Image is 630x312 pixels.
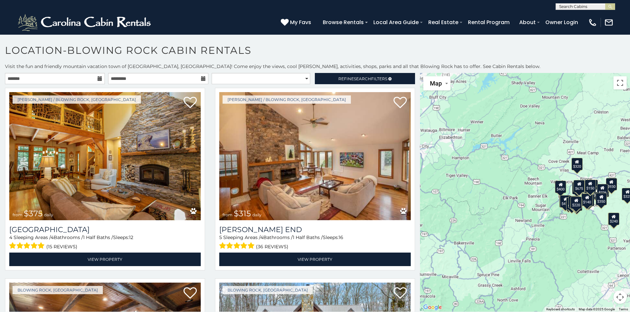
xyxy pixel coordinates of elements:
span: daily [44,212,53,217]
a: Owner Login [542,17,581,28]
a: [PERSON_NAME] / Blowing Rock, [GEOGRAPHIC_DATA] [223,95,351,104]
span: 12 [129,234,133,240]
span: Search [354,76,371,81]
span: from [223,212,232,217]
div: $355 [566,197,577,210]
span: 16 [339,234,343,240]
span: $315 [234,209,251,218]
div: $400 [555,180,567,193]
img: Moss End [219,92,411,220]
img: 1714397922_thumbnail.jpeg [9,92,201,220]
div: Sleeping Areas / Bathrooms / Sleeps: [9,234,201,251]
div: $930 [606,178,617,190]
a: Open this area in Google Maps (opens a new window) [422,303,443,312]
a: from $375 daily [9,92,201,220]
a: Local Area Guide [370,17,422,28]
span: (36 reviews) [256,242,288,251]
span: 4 [51,234,54,240]
div: Sleeping Areas / Bathrooms / Sleeps: [219,234,411,251]
a: View Property [219,253,411,266]
span: 1 Half Baths / [83,234,113,240]
a: Blowing Rock, [GEOGRAPHIC_DATA] [13,286,103,294]
div: $285 [608,213,619,225]
div: $675 [574,180,585,192]
a: Real Estate [425,17,462,28]
a: Add to favorites [394,287,407,300]
span: $375 [24,209,43,218]
img: mail-regular-white.png [604,18,613,27]
button: Map camera controls [613,291,627,304]
img: phone-regular-white.png [588,18,597,27]
div: $345 [571,198,583,211]
a: [GEOGRAPHIC_DATA] [9,225,201,234]
a: Add to favorites [394,96,407,110]
a: Rental Program [465,17,513,28]
span: 4 [9,234,12,240]
a: About [516,17,539,28]
img: Google [422,303,443,312]
h3: Moss End [219,225,411,234]
span: Map [430,80,442,87]
div: $226 [597,184,608,196]
button: Keyboard shortcuts [546,307,575,312]
a: Terms (opens in new tab) [619,307,628,311]
span: 5 [219,234,222,240]
a: [PERSON_NAME] / Blowing Rock, [GEOGRAPHIC_DATA] [13,95,141,104]
a: RefineSearchFilters [315,73,415,84]
a: View Property [9,253,201,266]
span: My Favs [290,18,311,26]
div: $375 [560,195,571,208]
button: Change map style [423,76,450,90]
div: $165 [568,195,580,208]
a: Add to favorites [184,287,197,300]
div: $150 [585,179,596,192]
h3: Mountain Song Lodge [9,225,201,234]
span: 1 Half Baths / [293,234,323,240]
div: $315 [572,182,584,194]
span: 4 [260,234,263,240]
div: $320 [571,158,583,170]
span: (15 reviews) [46,242,77,251]
span: daily [252,212,262,217]
a: Moss End from $315 daily [219,92,411,220]
a: Add to favorites [184,96,197,110]
div: $220 [571,196,582,209]
a: Browse Rentals [319,17,367,28]
span: Map data ©2025 Google [579,307,615,311]
div: $410 [560,195,571,207]
button: Toggle fullscreen view [613,76,627,89]
a: My Favs [281,18,313,27]
a: Blowing Rock, [GEOGRAPHIC_DATA] [223,286,313,294]
div: $140 [582,193,593,206]
img: White-1-2.png [17,13,154,32]
div: $240 [608,212,619,225]
a: [PERSON_NAME] End [219,225,411,234]
div: $350 [596,192,607,205]
span: from [13,212,22,217]
span: Refine Filters [338,76,387,81]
